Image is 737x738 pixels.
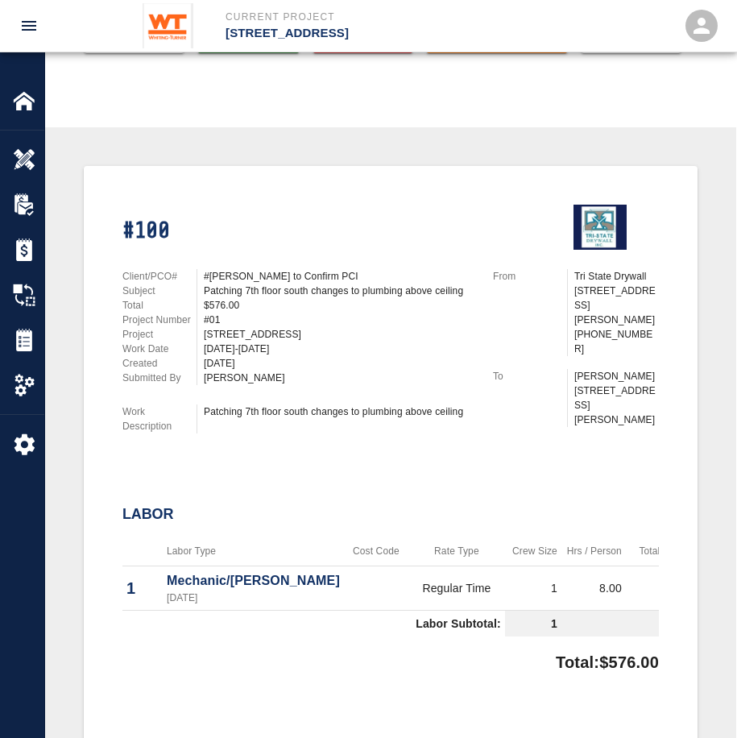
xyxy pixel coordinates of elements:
p: Total [122,298,197,313]
img: Tri State Drywall [573,205,627,250]
td: 8 [626,566,682,610]
p: Work Description [122,404,197,433]
p: Current Project [226,10,456,24]
td: 8 [561,610,682,636]
p: [PHONE_NUMBER] [574,327,659,356]
p: Work Date [122,342,197,356]
p: From [493,269,567,284]
div: [PERSON_NAME] [204,371,474,385]
p: [STREET_ADDRESS] [226,24,456,43]
th: Crew Size [505,537,561,566]
div: [DATE]-[DATE] [204,342,474,356]
p: [PERSON_NAME] [574,369,659,384]
p: [DATE] [167,591,340,605]
div: $576.00 [204,298,474,313]
td: 1 [505,610,561,636]
div: #01 [204,313,474,327]
div: [DATE] [204,356,474,371]
th: Labor Type [163,537,344,566]
p: Client/PCO# [122,269,197,284]
td: 1 [505,566,561,610]
th: Hrs / Person [561,537,626,566]
h2: Labor [122,506,659,524]
th: Cost Code [344,537,408,566]
p: Total: $576.00 [556,643,659,674]
p: Mechanic/[PERSON_NAME] [167,571,340,591]
button: open drawer [10,6,48,45]
iframe: Chat Widget [656,661,737,738]
td: Regular Time [408,566,505,610]
p: Submitted By [122,371,197,385]
div: Patching 7th floor south changes to plumbing above ceiling [204,404,474,419]
p: [STREET_ADDRESS][PERSON_NAME] [574,284,659,327]
p: Created [122,356,197,371]
td: Labor Subtotal: [122,610,505,636]
p: Subject [122,284,197,298]
img: Whiting-Turner [143,3,193,48]
div: Patching 7th floor south changes to plumbing above ceiling [204,284,474,298]
p: 1 [126,576,159,600]
div: #[PERSON_NAME] to Confirm PCI [204,269,474,284]
td: 8.00 [561,566,626,610]
h1: #100 [122,218,474,246]
p: Tri State Drywall [574,269,659,284]
th: Rate Type [408,537,505,566]
p: Project [122,327,197,342]
p: To [493,369,567,384]
p: [STREET_ADDRESS][PERSON_NAME] [574,384,659,427]
th: Total Hrs [626,537,682,566]
div: [STREET_ADDRESS] [204,327,474,342]
p: Project Number [122,313,197,327]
